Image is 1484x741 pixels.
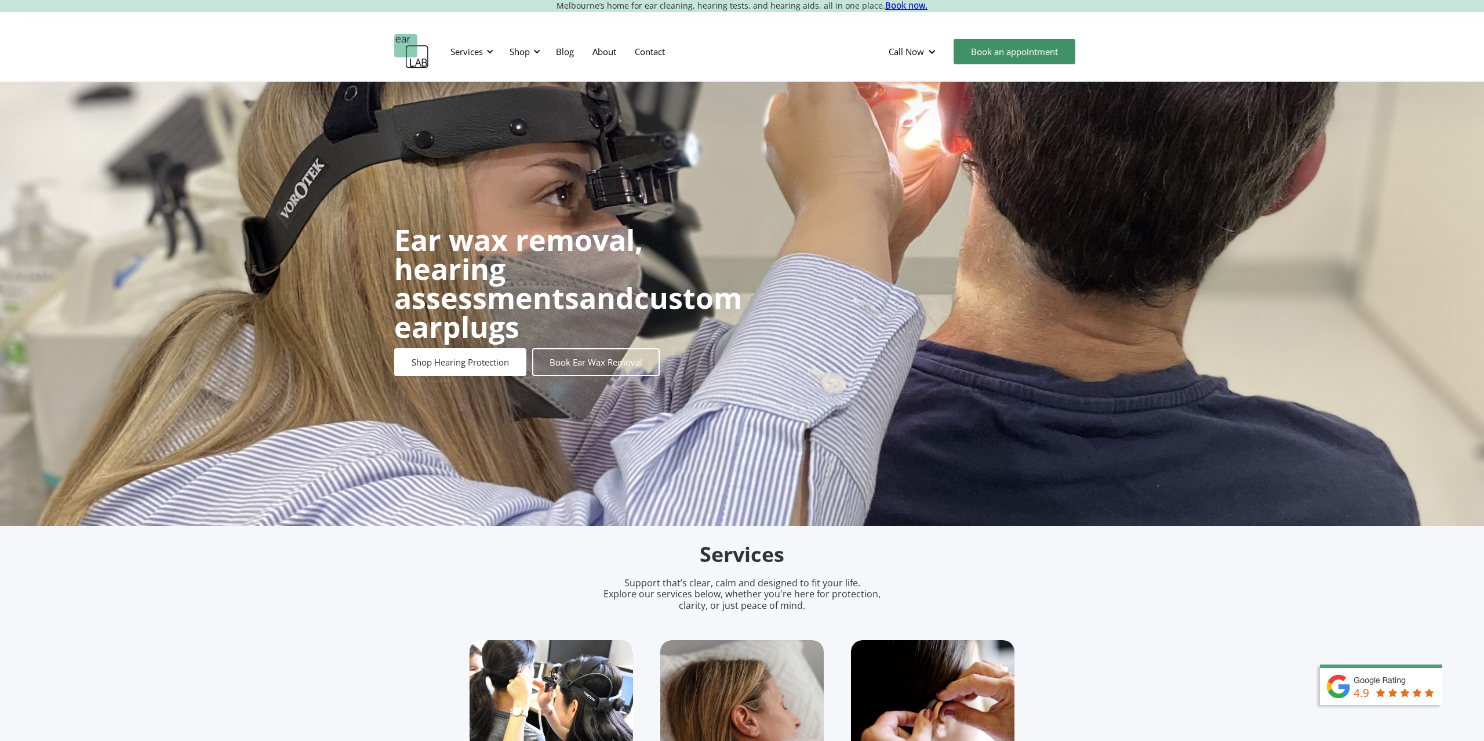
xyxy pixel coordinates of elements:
[394,225,742,341] h1: and
[394,220,643,317] strong: Ear wax removal, hearing assessments
[625,35,674,68] a: Contact
[503,34,544,69] div: Shop
[470,541,1014,568] h2: Services
[532,348,660,376] a: Book Ear Wax Removal
[879,34,948,69] div: Call Now
[954,39,1075,64] a: Book an appointment
[588,578,896,611] p: Support that’s clear, calm and designed to fit your life. Explore our services below, whether you...
[583,35,625,68] a: About
[394,34,429,69] a: home
[510,46,530,57] div: Shop
[394,348,526,376] a: Shop Hearing Protection
[443,34,497,69] div: Services
[889,46,924,57] div: Call Now
[547,35,583,68] a: Blog
[450,46,483,57] div: Services
[394,278,742,346] strong: custom earplugs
